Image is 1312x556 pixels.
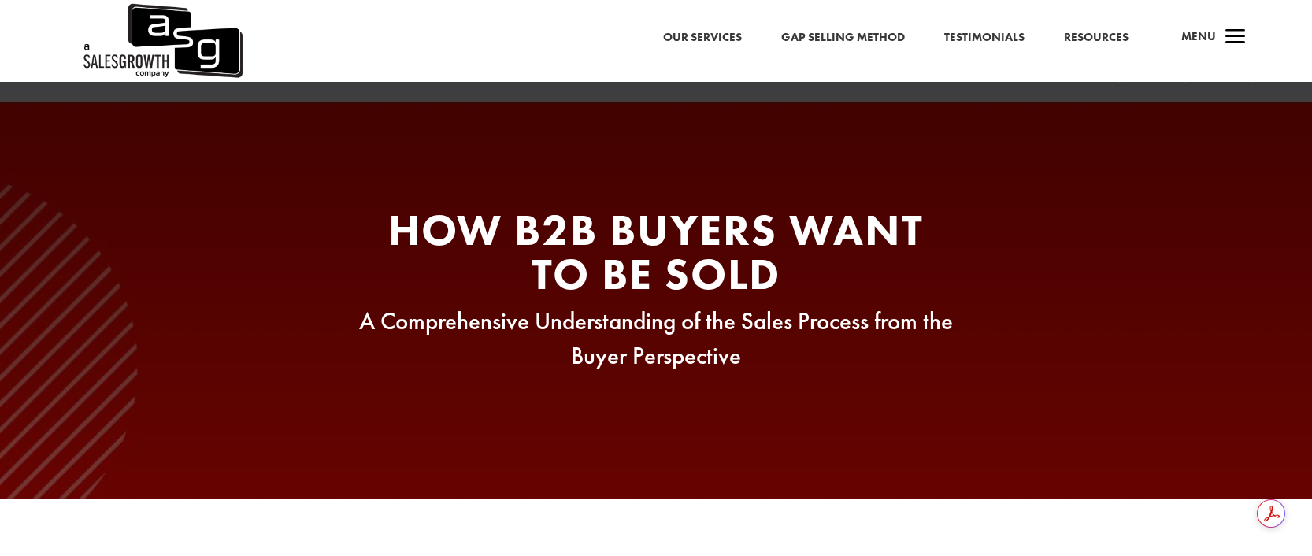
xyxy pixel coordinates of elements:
[359,306,953,370] span: A Comprehensive Understanding of the Sales Process from the Buyer Perspective
[1220,22,1251,54] span: a
[1064,28,1129,48] a: Resources
[781,28,905,48] a: Gap Selling Method
[663,28,742,48] a: Our Services
[1181,28,1216,44] span: Menu
[944,28,1025,48] a: Testimonials
[388,202,924,302] span: How B2B Buyers Want To Be Sold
